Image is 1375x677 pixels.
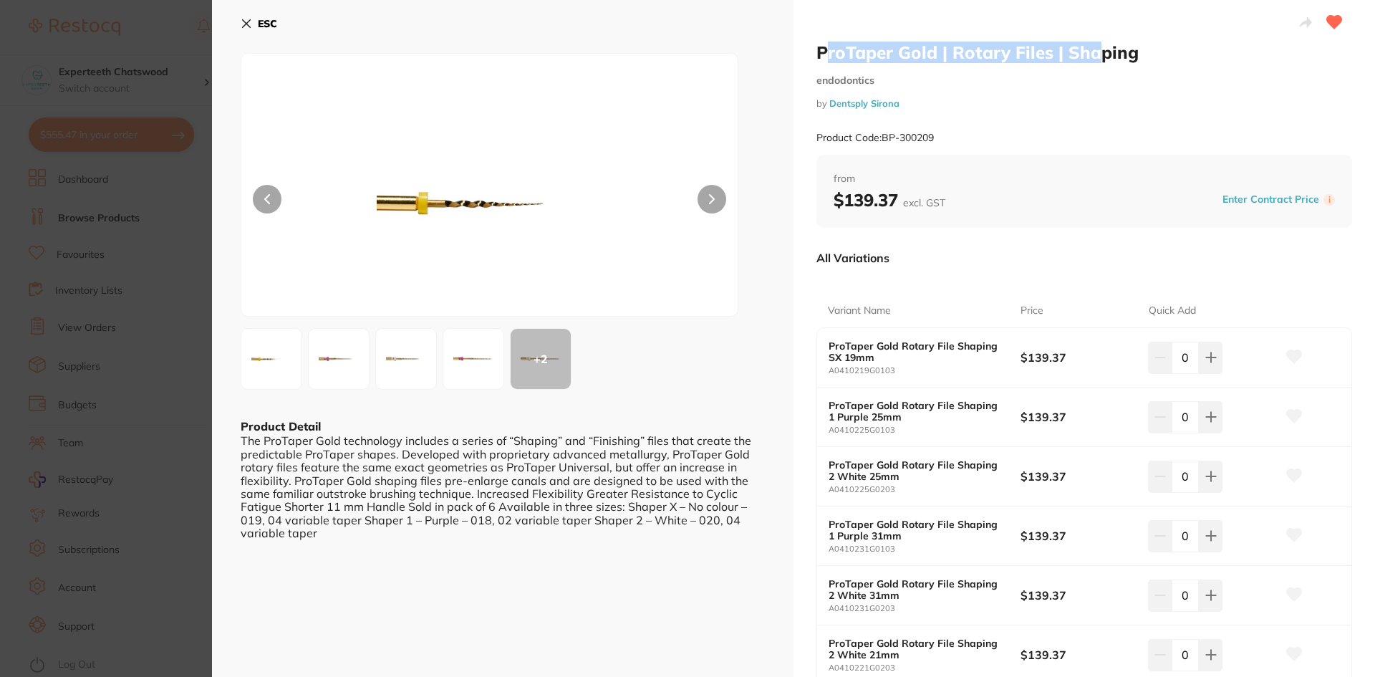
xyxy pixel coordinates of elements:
[829,459,1001,482] b: ProTaper Gold Rotary File Shaping 2 White 25mm
[816,75,1352,87] small: endodontics
[1149,304,1196,318] p: Quick Add
[828,304,891,318] p: Variant Name
[246,333,297,385] img: bG93LTEuanBn
[258,17,277,30] b: ESC
[1323,194,1335,206] label: i
[829,519,1001,542] b: ProTaper Gold Rotary File Shaping 1 Purple 31mm
[829,638,1001,661] b: ProTaper Gold Rotary File Shaping 2 White 21mm
[829,544,1021,554] small: A0410231G0103
[1021,647,1136,663] b: $139.37
[1021,528,1136,544] b: $139.37
[1021,409,1136,425] b: $139.37
[1021,350,1136,365] b: $139.37
[1021,587,1136,603] b: $139.37
[241,434,765,539] div: The ProTaper Gold technology includes a series of “Shaping” and “Finishing” files that create the...
[241,11,277,36] button: ESC
[313,333,365,385] img: cGxlLTEuanBn
[816,251,889,265] p: All Variations
[829,366,1021,375] small: A0410219G0103
[834,189,945,211] b: $139.37
[511,329,571,389] div: + 2
[829,663,1021,673] small: A0410221G0203
[829,340,1001,363] b: ProTaper Gold Rotary File Shaping SX 19mm
[1021,469,1136,484] b: $139.37
[829,485,1021,494] small: A0410225G0203
[829,604,1021,613] small: A0410231G0203
[380,333,432,385] img: dGUtMS5qcGc
[903,196,945,209] span: excl. GST
[834,172,1335,186] span: from
[241,419,321,433] b: Product Detail
[816,42,1352,63] h2: ProTaper Gold | Rotary Files | Shaping
[829,578,1001,601] b: ProTaper Gold Rotary File Shaping 2 White 31mm
[816,132,934,144] small: Product Code: BP-300209
[829,400,1001,423] b: ProTaper Gold Rotary File Shaping 1 Purple 25mm
[829,426,1021,435] small: A0410225G0103
[1218,193,1323,206] button: Enter Contract Price
[448,333,499,385] img: cGxlLTEuanBn
[341,90,639,316] img: bG93LTEuanBn
[510,328,571,390] button: +2
[1021,304,1043,318] p: Price
[816,98,1352,109] small: by
[829,97,899,109] a: Dentsply Sirona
